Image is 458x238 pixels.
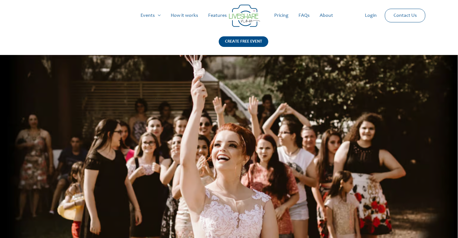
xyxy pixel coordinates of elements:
[166,6,203,25] a: How it works
[360,6,382,25] a: Login
[219,36,268,47] div: CREATE FREE EVENT
[11,6,447,25] nav: Site Navigation
[293,6,315,25] a: FAQs
[219,36,268,55] a: CREATE FREE EVENT
[203,6,232,25] a: Features
[229,5,260,27] img: Group 14 | Live Photo Slideshow for Events | Create Free Events Album for Any Occasion
[269,6,293,25] a: Pricing
[136,6,166,25] a: Events
[315,6,338,25] a: About
[389,9,422,22] a: Contact Us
